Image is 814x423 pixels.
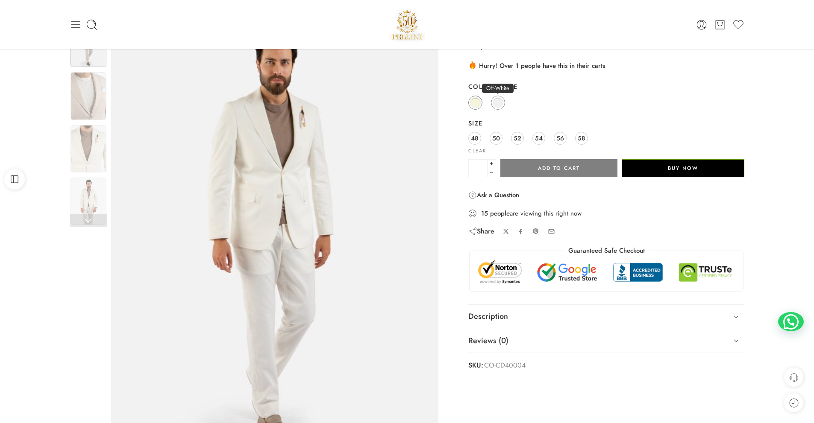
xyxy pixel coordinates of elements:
[554,132,567,145] a: 56
[714,19,726,31] a: Cart
[482,84,514,93] span: Off-White
[468,132,481,145] a: 48
[503,228,509,235] a: Share on X
[468,227,494,236] div: Share
[468,40,514,52] bdi: 300.00
[732,19,744,31] a: Wishlist
[481,209,488,218] strong: 15
[468,119,745,128] label: Size
[532,132,545,145] a: 54
[564,246,649,255] legend: Guaranteed Safe Checkout
[490,209,510,218] strong: people
[468,305,745,329] a: Description
[490,132,503,145] a: 50
[468,359,483,372] strong: SKU:
[514,132,521,144] span: 52
[471,132,478,144] span: 48
[468,60,745,70] div: Hurry! Over 1 people have this in their carts
[578,132,585,144] span: 58
[492,132,500,144] span: 50
[532,228,539,235] a: Pin on Pinterest
[517,228,524,235] a: Share on Facebook
[389,6,426,43] img: Pellini
[71,125,106,172] img: Artboard 4
[468,209,745,218] div: are viewing this right now
[468,149,486,153] a: Clear options
[622,159,744,177] button: Buy Now
[468,40,484,52] span: US$
[575,132,588,145] a: 58
[468,82,745,91] label: Color
[476,260,737,285] img: Trust
[548,228,555,235] a: Email to your friends
[468,329,745,353] a: Reviews (0)
[468,190,519,200] a: Ask a Question
[71,72,106,120] img: Artboard 4
[511,132,524,145] a: 52
[535,132,543,144] span: 54
[556,132,564,144] span: 56
[491,96,505,110] a: Off-White
[493,82,518,91] span: Beige
[500,159,617,177] button: Add to cart
[696,19,708,31] a: Login / Register
[468,159,488,177] input: Product quantity
[389,6,426,43] a: Pellini -
[71,178,106,225] img: Artboard 4
[484,359,526,372] span: CO-CD40004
